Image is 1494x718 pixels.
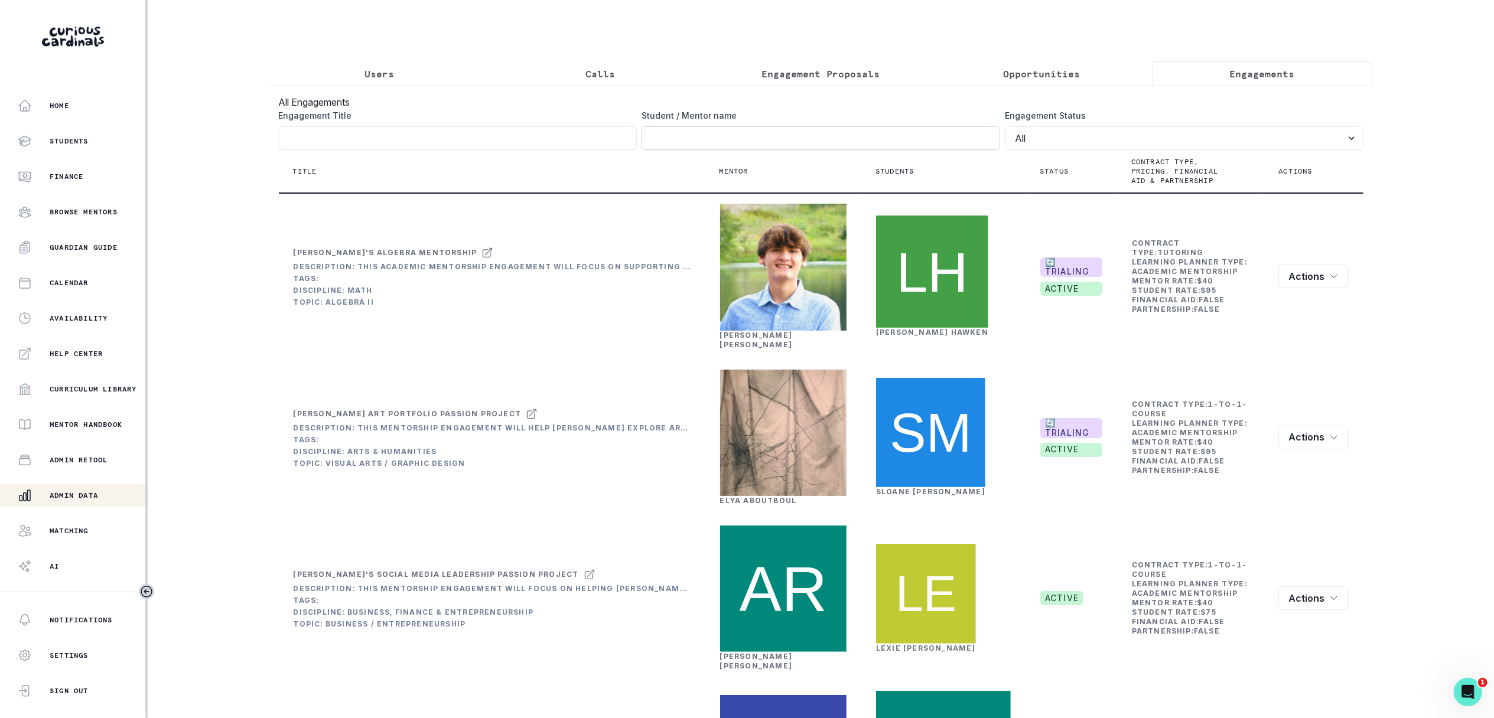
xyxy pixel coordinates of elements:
p: Calls [585,67,615,81]
p: Availability [50,314,108,323]
a: [PERSON_NAME] [PERSON_NAME] [720,331,793,349]
span: 1 [1478,678,1488,687]
span: active [1040,443,1102,457]
div: [PERSON_NAME]'s Algebra Mentorship [294,248,477,257]
span: active [1040,591,1083,605]
p: Engagements [1230,67,1295,81]
p: Settings [50,651,89,660]
b: 1-to-1-course [1132,400,1248,418]
p: Sign Out [50,686,89,696]
b: false [1194,466,1220,475]
p: Title [293,167,317,176]
img: Curious Cardinals Logo [42,27,104,47]
b: $ 95 [1200,447,1217,456]
p: Contract type, pricing, financial aid & partnership [1131,157,1236,185]
p: Status [1040,167,1069,176]
div: Topic: Algebra II [294,298,691,307]
b: $ 75 [1200,608,1217,616]
a: [PERSON_NAME] Hawken [876,328,988,337]
div: [PERSON_NAME]'s Social Media Leadership Passion Project [294,570,579,579]
b: false [1199,295,1225,304]
div: [PERSON_NAME] Art Portfolio Passion Project [294,409,522,419]
p: Admin Data [50,491,98,500]
label: Engagement Status [1005,109,1356,122]
div: Description: This mentorship engagement will help [PERSON_NAME] explore artistic portfolio develo... [294,423,691,433]
p: Finance [50,172,83,181]
p: Engagement Proposals [761,67,880,81]
p: Curriculum Library [50,384,137,394]
b: $ 40 [1197,276,1213,285]
p: Calendar [50,278,89,288]
b: Academic Mentorship [1132,428,1238,437]
div: Description: This mentorship engagement will focus on helping [PERSON_NAME], a 10th grader with s... [294,584,691,593]
p: Mentor Handbook [50,420,122,429]
div: Description: This Academic Mentorship engagement will focus on supporting [PERSON_NAME], a 10th g... [294,262,691,272]
p: Matching [50,526,89,536]
b: false [1194,626,1220,635]
b: Academic Mentorship [1132,589,1238,598]
p: Students [875,167,914,176]
td: Contract Type: Learning Planner Type: Mentor Rate: Student Rate: Financial Aid: Partnership: [1131,238,1251,315]
button: Toggle sidebar [139,584,154,599]
span: 🔄 TRIALING [1040,257,1102,278]
h3: All Engagements [279,95,1363,109]
div: Discipline: Math [294,286,691,295]
span: active [1040,282,1102,296]
button: row menu [1278,265,1349,288]
a: Lexie [PERSON_NAME] [876,644,976,652]
b: false [1199,617,1225,626]
div: Tags: [294,274,691,283]
label: Student / Mentor name [642,109,993,122]
b: $ 95 [1200,286,1217,295]
p: Opportunities [1003,67,1080,81]
p: Help Center [50,349,103,358]
p: Notifications [50,615,113,625]
b: $ 40 [1197,438,1213,446]
b: Academic Mentorship [1132,267,1238,276]
p: AI [50,562,59,571]
button: row menu [1278,426,1349,449]
td: Contract Type: Learning Planner Type: Mentor Rate: Student Rate: Financial Aid: Partnership: [1131,399,1251,476]
a: Elya Aboutboul [720,496,797,505]
p: Guardian Guide [50,243,118,252]
a: [PERSON_NAME] [PERSON_NAME] [720,652,793,670]
div: Tags: [294,596,691,605]
b: false [1194,305,1220,314]
div: Tags: [294,435,691,445]
b: 1-to-1-course [1132,560,1248,579]
b: tutoring [1157,248,1204,257]
iframe: Intercom live chat [1454,678,1482,706]
p: Users [364,67,394,81]
div: Discipline: Business, Finance & Entrepreneurship [294,608,691,617]
div: Topic: Visual Arts / Graphic Design [294,459,691,468]
p: Browse Mentors [50,207,118,217]
a: Sloane [PERSON_NAME] [876,487,985,496]
p: Admin Retool [50,455,108,465]
span: 🔄 TRIALING [1040,418,1102,438]
div: Topic: Business / Entrepreneurship [294,619,691,629]
p: Actions [1278,167,1312,176]
p: Home [50,101,69,110]
td: Contract Type: Learning Planner Type: Mentor Rate: Student Rate: Financial Aid: Partnership: [1131,560,1251,637]
label: Engagement Title [279,109,630,122]
div: Discipline: Arts & Humanities [294,447,691,456]
b: false [1199,456,1225,465]
p: Mentor [720,167,748,176]
b: $ 40 [1197,598,1213,607]
button: row menu [1278,586,1349,610]
p: Students [50,136,89,146]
